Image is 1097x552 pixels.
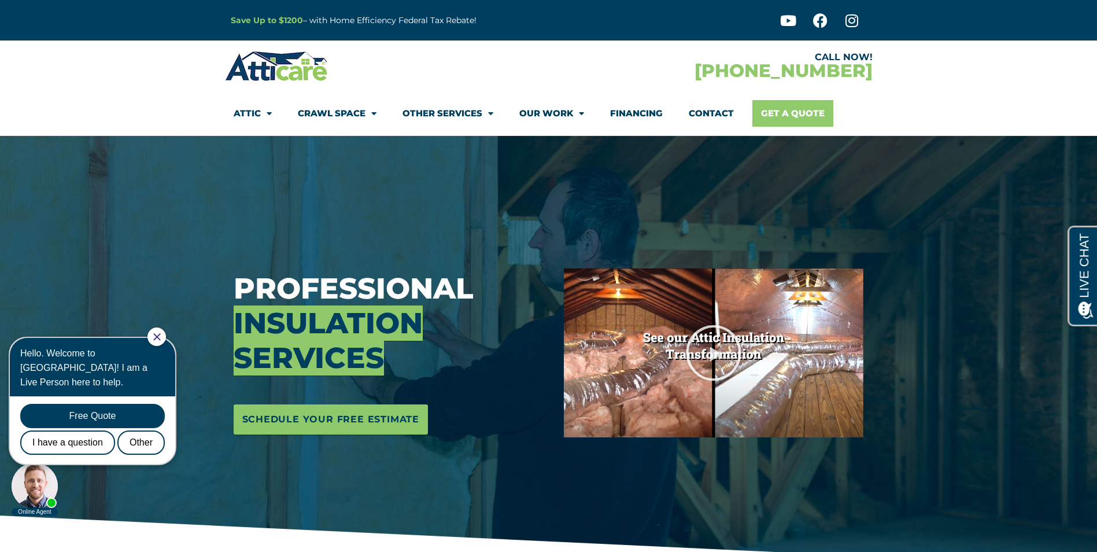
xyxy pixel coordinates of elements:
a: Save Up to $1200 [231,15,303,25]
span: Opens a chat window [28,9,93,24]
a: Attic [234,100,272,127]
p: – with Home Efficiency Federal Tax Rebate! [231,14,605,27]
span: Schedule Your Free Estimate [242,410,420,429]
div: Play Video [685,324,743,382]
a: Our Work [519,100,584,127]
span: Insulation Services [234,306,423,376]
a: Crawl Space [298,100,376,127]
a: Financing [610,100,663,127]
a: Other Services [402,100,493,127]
a: Schedule Your Free Estimate [234,404,429,435]
a: Get A Quote [752,100,833,127]
div: CALL NOW! [549,53,873,62]
nav: Menu [234,100,864,127]
a: Contact [689,100,734,127]
iframe: Chat Invitation [6,326,191,517]
h3: Professional [234,271,547,376]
